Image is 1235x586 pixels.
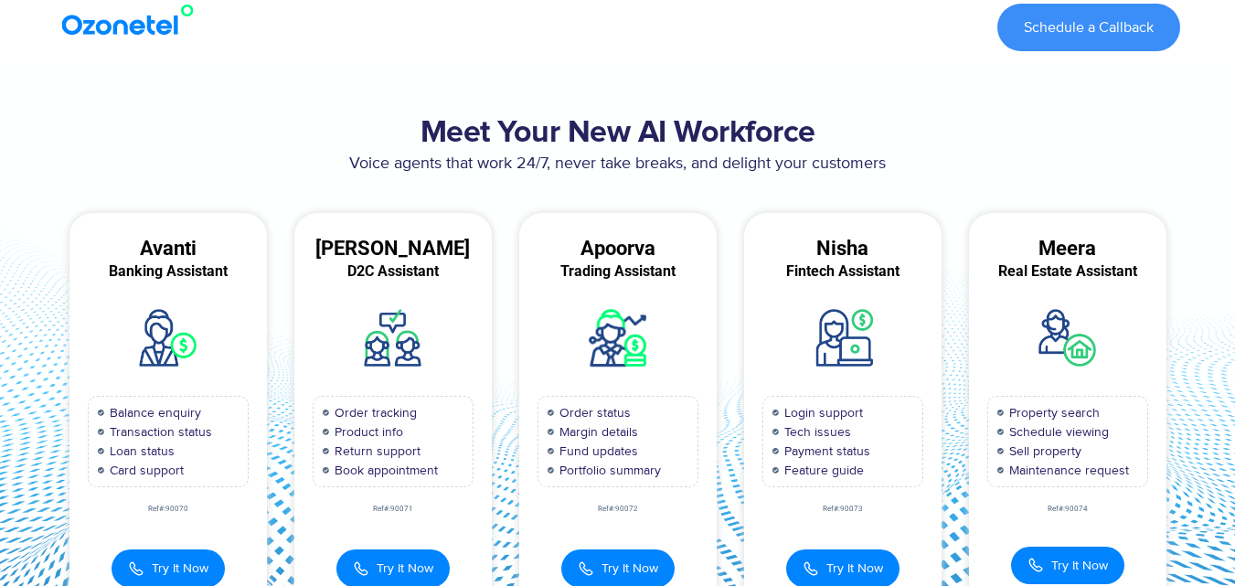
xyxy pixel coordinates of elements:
div: Ref#:90071 [294,506,492,513]
span: Loan status [105,442,175,461]
span: Fund updates [555,442,638,461]
div: Ref#:90074 [969,506,1166,513]
div: Apoorva [519,240,717,257]
span: Try It Now [152,559,208,578]
div: Trading Assistant [519,263,717,280]
div: Ref#:90070 [69,506,267,513]
span: Sell property [1005,442,1081,461]
div: D2C Assistant [294,263,492,280]
img: Call Icon [128,559,144,579]
span: Portfolio summary [555,461,661,480]
div: [PERSON_NAME] [294,240,492,257]
img: Call Icon [578,559,594,579]
span: Order status [555,403,631,422]
span: Payment status [780,442,870,461]
span: Tech issues [780,422,851,442]
span: Try It Now [602,559,658,578]
span: Product info [330,422,403,442]
h2: Meet Your New AI Workforce [56,115,1180,152]
div: Ref#:90072 [519,506,717,513]
div: Meera [969,240,1166,257]
span: Schedule viewing [1005,422,1109,442]
span: Margin details [555,422,638,442]
p: Voice agents that work 24/7, never take breaks, and delight your customers [56,152,1180,176]
img: Call Icon [353,559,369,579]
a: Schedule a Callback [997,4,1180,51]
span: Property search [1005,403,1100,422]
div: Fintech Assistant [744,263,942,280]
span: Try It Now [1051,556,1108,575]
img: Call Icon [803,559,819,579]
span: Feature guide [780,461,864,480]
span: Try It Now [826,559,883,578]
span: Card support [105,461,184,480]
span: Maintenance request [1005,461,1129,480]
div: Avanti [69,240,267,257]
span: Try It Now [377,559,433,578]
span: Schedule a Callback [1024,20,1154,35]
div: Real Estate Assistant [969,263,1166,280]
span: Order tracking [330,403,417,422]
span: Book appointment [330,461,438,480]
div: Banking Assistant [69,263,267,280]
span: Return support [330,442,421,461]
div: Nisha [744,240,942,257]
div: Ref#:90073 [744,506,942,513]
span: Login support [780,403,863,422]
button: Try It Now [1011,547,1124,584]
img: Call Icon [1027,557,1044,573]
span: Transaction status [105,422,212,442]
span: Balance enquiry [105,403,201,422]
